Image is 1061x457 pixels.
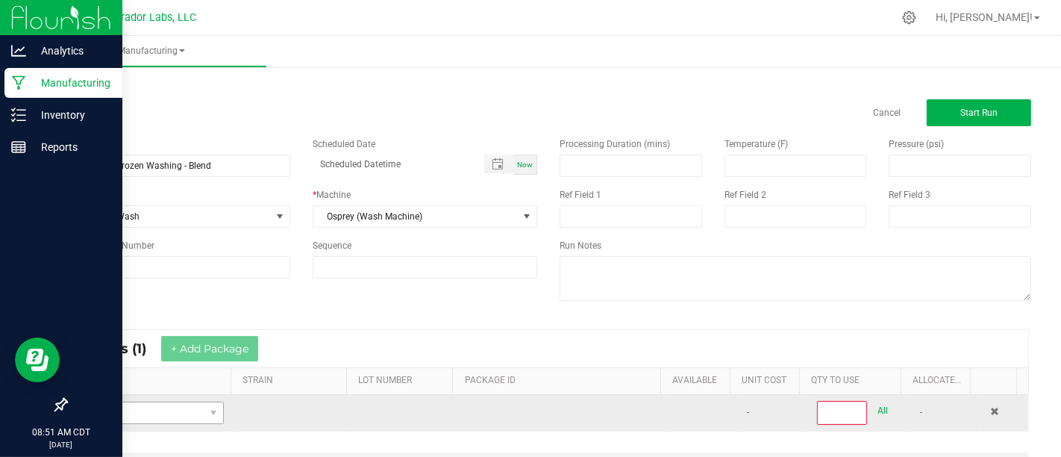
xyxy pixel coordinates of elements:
a: Cancel [873,107,901,119]
button: Start Run [927,99,1031,126]
iframe: Resource center [15,338,60,382]
a: Manufacturing [36,36,266,67]
span: - [920,407,922,417]
a: ITEMSortable [80,375,225,387]
span: - [747,407,749,417]
a: All [877,401,888,421]
p: 08:51 AM CDT [7,426,116,439]
span: Inputs (1) [84,341,161,357]
span: Osprey (Wash Machine) [313,206,518,227]
inline-svg: Reports [11,140,26,155]
span: Temperature (F) [724,139,789,149]
p: Reports [26,138,116,156]
p: Inventory [26,106,116,124]
span: Machine [316,190,351,200]
a: LOT NUMBERSortable [358,375,447,387]
inline-svg: Analytics [11,43,26,58]
a: Unit CostSortable [742,375,793,387]
div: Manage settings [900,10,918,25]
a: QTY TO USESortable [811,375,895,387]
p: Analytics [26,42,116,60]
span: Curador Labs, LLC [108,11,196,24]
span: Run Notes [560,240,601,251]
inline-svg: Manufacturing [11,75,26,90]
span: Start Run [960,108,998,118]
span: Manufacturing [36,45,266,57]
span: Processing Duration (mins) [560,139,670,149]
span: Hi, [PERSON_NAME]! [936,11,1033,23]
span: Ref Field 1 [560,190,601,200]
a: Allocated CostSortable [913,375,965,387]
span: Scheduled Date [313,139,375,149]
span: Machine Wash [66,206,271,227]
span: Sequence [313,240,351,251]
span: Pressure (psi) [889,139,944,149]
span: Ref Field 2 [724,190,766,200]
a: Sortable [982,375,1010,387]
a: STRAINSortable [242,375,340,387]
button: + Add Package [161,336,258,361]
p: Manufacturing [26,74,116,92]
input: Scheduled Datetime [313,155,469,173]
span: Ref Field 3 [889,190,930,200]
inline-svg: Inventory [11,108,26,122]
span: NO DATA FOUND [78,402,224,424]
span: Now [517,161,533,169]
a: AVAILABLESortable [672,375,724,387]
p: [DATE] [7,439,116,450]
span: Toggle popup [484,155,513,173]
a: PACKAGE IDSortable [465,375,655,387]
